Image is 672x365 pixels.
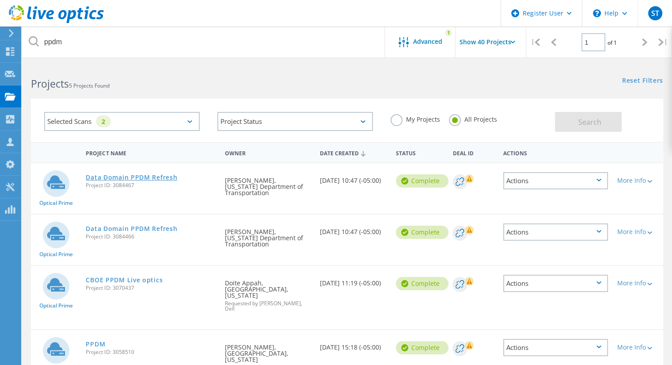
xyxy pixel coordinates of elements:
div: More Info [617,229,658,235]
div: [DATE] 10:47 (-05:00) [315,215,391,244]
a: PPDM [86,341,105,347]
div: Actions [503,172,608,189]
a: CBOE PPDM Live optics [86,277,163,283]
div: [DATE] 11:19 (-05:00) [315,266,391,295]
span: Optical Prime [39,252,73,257]
button: Search [555,112,622,132]
div: More Info [617,177,658,184]
div: Date Created [315,144,391,161]
div: More Info [617,344,658,350]
div: Complete [396,341,448,354]
div: Actions [503,275,608,292]
span: Project ID: 3084466 [86,234,216,239]
div: | [526,27,544,58]
div: 2 [96,115,111,127]
div: More Info [617,280,658,286]
span: Search [578,117,601,127]
span: ST [651,10,659,17]
svg: \n [593,9,601,17]
div: Complete [396,277,448,290]
a: Reset Filters [622,77,663,85]
div: [PERSON_NAME], [US_STATE] Department of Transportation [220,163,315,205]
span: Project ID: 3070437 [86,285,216,291]
span: Optical Prime [39,303,73,308]
div: Status [391,144,448,161]
a: Data Domain PPDM Refresh [86,174,177,181]
input: Search projects by name, owner, ID, company, etc [22,27,385,58]
span: Requested by [PERSON_NAME], Dell [225,301,311,311]
span: Project ID: 3084467 [86,183,216,188]
span: 5 Projects Found [69,82,110,89]
div: Actions [499,144,613,161]
span: of 1 [607,39,617,46]
div: Complete [396,174,448,188]
b: Projects [31,77,69,91]
span: Optical Prime [39,200,73,206]
div: Owner [220,144,315,161]
div: Project Status [217,112,373,131]
div: Selected Scans [44,112,200,131]
span: Project ID: 3058510 [86,350,216,355]
a: Live Optics Dashboard [9,19,104,25]
div: | [654,27,672,58]
div: [DATE] 15:18 (-05:00) [315,330,391,359]
label: My Projects [391,114,440,123]
div: [DATE] 10:47 (-05:00) [315,163,391,192]
div: Complete [396,226,448,239]
div: Actions [503,223,608,241]
div: Doite Appah, [GEOGRAPHIC_DATA], [US_STATE] [220,266,315,320]
label: All Projects [449,114,497,123]
div: [PERSON_NAME], [US_STATE] Department of Transportation [220,215,315,256]
div: Deal Id [448,144,498,161]
div: Actions [503,339,608,356]
span: Advanced [413,38,442,45]
a: Data Domain PPDM Refresh [86,226,177,232]
div: Project Name [81,144,220,161]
